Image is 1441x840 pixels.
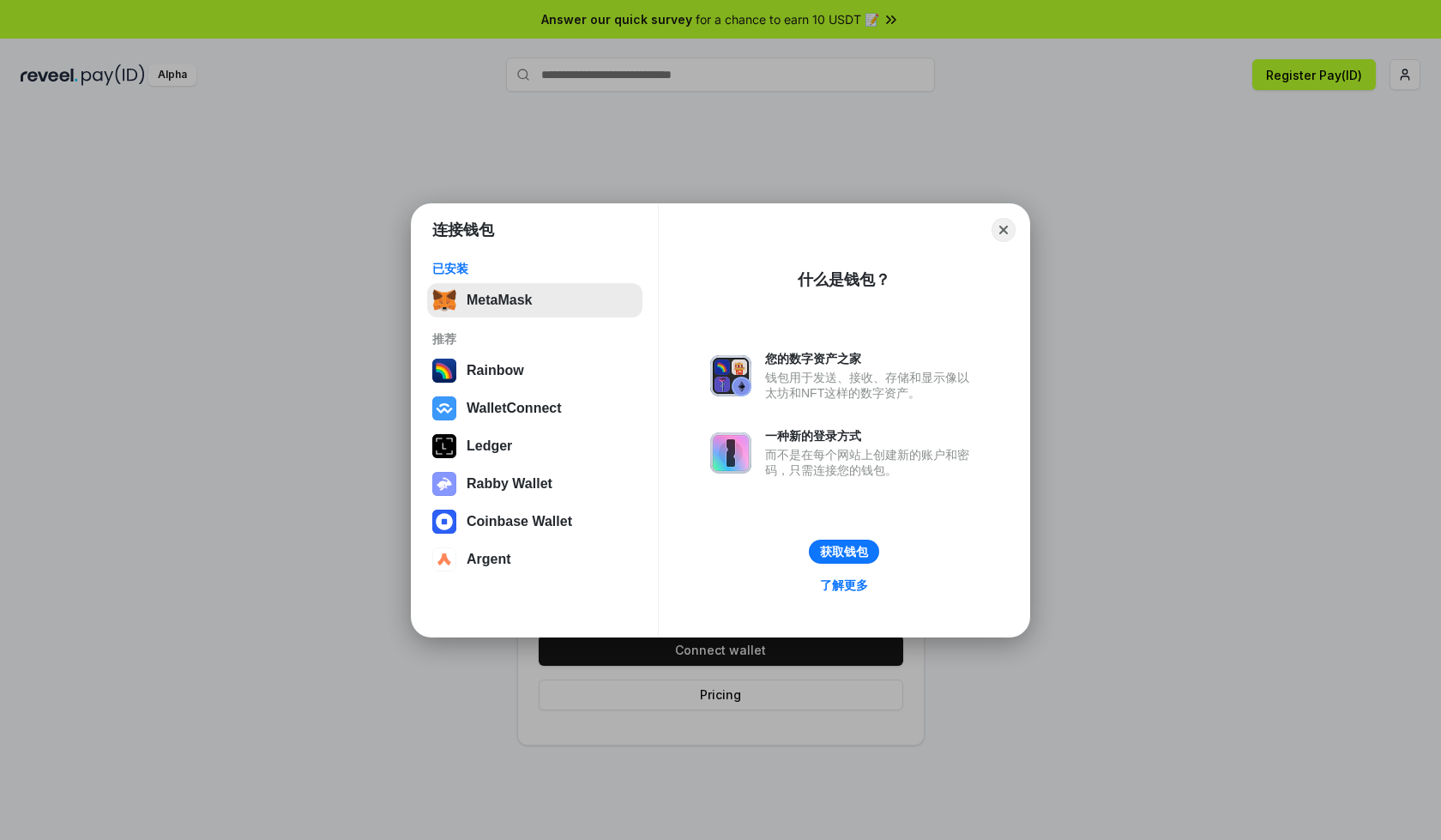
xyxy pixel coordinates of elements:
[467,476,552,492] div: Rabby Wallet
[992,218,1016,242] button: Close
[765,370,978,401] div: 钱包用于发送、接收、存储和显示像以太坊和NFT这样的数字资产。
[427,391,642,426] button: WalletConnect
[427,283,642,317] button: MetaMask
[467,363,524,378] div: Rainbow
[820,577,868,593] div: 了解更多
[432,434,456,458] img: svg+xml,%3Csvg%20xmlns%3D%22http%3A%2F%2Fwww.w3.org%2F2000%2Fsvg%22%20width%3D%2228%22%20height%3...
[765,351,978,366] div: 您的数字资产之家
[810,574,878,596] a: 了解更多
[467,401,562,416] div: WalletConnect
[432,261,637,276] div: 已安装
[765,447,978,478] div: 而不是在每个网站上创建新的账户和密码，只需连接您的钱包。
[427,429,642,463] button: Ledger
[765,428,978,444] div: 一种新的登录方式
[427,505,642,539] button: Coinbase Wallet
[467,514,572,529] div: Coinbase Wallet
[432,288,456,312] img: svg+xml,%3Csvg%20fill%3D%22none%22%20height%3D%2233%22%20viewBox%3D%220%200%2035%2033%22%20width%...
[820,544,868,559] div: 获取钱包
[809,540,879,564] button: 获取钱包
[427,354,642,388] button: Rainbow
[427,467,642,501] button: Rabby Wallet
[432,220,494,240] h1: 连接钱包
[432,547,456,571] img: svg+xml,%3Csvg%20width%3D%2228%22%20height%3D%2228%22%20viewBox%3D%220%200%2028%2028%22%20fill%3D...
[798,269,890,290] div: 什么是钱包？
[710,432,751,474] img: svg+xml,%3Csvg%20xmlns%3D%22http%3A%2F%2Fwww.w3.org%2F2000%2Fsvg%22%20fill%3D%22none%22%20viewBox...
[467,438,512,454] div: Ledger
[710,355,751,396] img: svg+xml,%3Csvg%20xmlns%3D%22http%3A%2F%2Fwww.w3.org%2F2000%2Fsvg%22%20fill%3D%22none%22%20viewBox...
[467,552,511,567] div: Argent
[432,510,456,534] img: svg+xml,%3Csvg%20width%3D%2228%22%20height%3D%2228%22%20viewBox%3D%220%200%2028%2028%22%20fill%3D...
[432,472,456,496] img: svg+xml,%3Csvg%20xmlns%3D%22http%3A%2F%2Fwww.w3.org%2F2000%2Fsvg%22%20fill%3D%22none%22%20viewBox...
[427,542,642,577] button: Argent
[467,293,532,308] div: MetaMask
[432,331,637,347] div: 推荐
[432,359,456,383] img: svg+xml,%3Csvg%20width%3D%22120%22%20height%3D%22120%22%20viewBox%3D%220%200%20120%20120%22%20fil...
[432,396,456,420] img: svg+xml,%3Csvg%20width%3D%2228%22%20height%3D%2228%22%20viewBox%3D%220%200%2028%2028%22%20fill%3D...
